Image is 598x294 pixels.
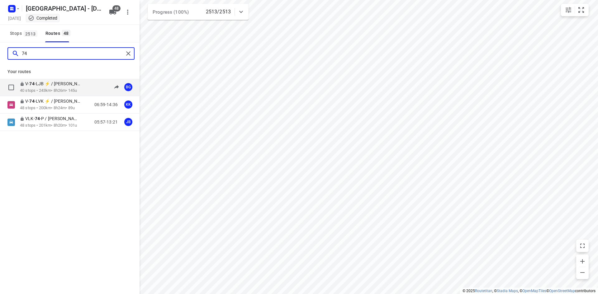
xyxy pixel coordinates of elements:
button: Map settings [562,4,575,16]
p: V- -LVK ⚡ / [PERSON_NAME] ([GEOGRAPHIC_DATA]) [20,98,84,104]
p: 48 stops • 200km • 8h24m • 89u [20,105,87,111]
span: Progress (100%) [153,9,189,15]
button: Fit zoom [575,4,587,16]
p: Your routes [7,68,132,75]
span: 2513 [24,30,37,37]
button: 48 [107,6,119,18]
p: 06:59-14:36 [94,101,118,108]
a: OpenStreetMap [549,289,575,293]
span: Select [5,81,17,94]
div: This project completed. You cannot make any changes to it. [28,15,57,21]
p: 40 stops • 243km • 8h26m • 145u [20,88,87,94]
input: Search routes [22,49,124,58]
a: Routetitan [475,289,492,293]
button: More [121,6,134,18]
span: 48 [112,5,121,12]
p: 48 stops • 201km • 8h20m • 101u [20,123,87,128]
div: small contained button group [561,4,589,16]
p: VLK- -P / [PERSON_NAME] ( [GEOGRAPHIC_DATA] ) [20,116,84,121]
div: Routes [45,30,72,37]
b: 74 [29,81,34,86]
a: OpenMapTiles [522,289,546,293]
span: 48 [62,30,70,36]
b: 74 [29,99,34,104]
p: 05:57-13:21 [94,119,118,125]
span: Stops [10,30,39,37]
a: Stadia Maps [497,289,518,293]
div: Progress (100%)2513/2513 [148,4,249,20]
p: 2513/2513 [206,8,231,16]
b: 74 [35,116,40,121]
li: © 2025 , © , © © contributors [463,289,596,293]
p: V- -LJB ⚡ / [PERSON_NAME] ([GEOGRAPHIC_DATA]) [20,81,84,86]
